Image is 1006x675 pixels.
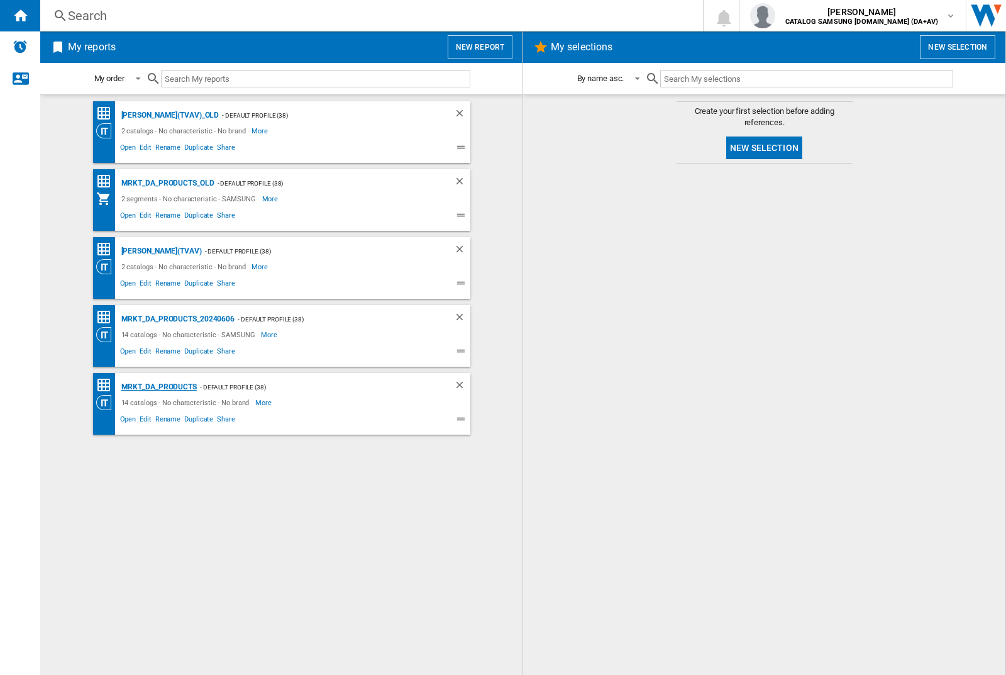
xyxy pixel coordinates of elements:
[138,413,153,428] span: Edit
[96,106,118,121] div: Price Matrix
[454,243,470,259] div: Delete
[96,123,118,138] div: Category View
[96,191,118,206] div: My Assortment
[118,191,262,206] div: 2 segments - No characteristic - SAMSUNG
[251,259,270,274] span: More
[118,243,202,259] div: [PERSON_NAME](TVAV)
[138,209,153,225] span: Edit
[214,176,429,191] div: - Default profile (38)
[118,327,262,342] div: 14 catalogs - No characteristic - SAMSUNG
[548,35,615,59] h2: My selections
[182,142,215,157] span: Duplicate
[153,209,182,225] span: Rename
[138,142,153,157] span: Edit
[65,35,118,59] h2: My reports
[96,377,118,393] div: Price Matrix
[454,379,470,395] div: Delete
[118,123,252,138] div: 2 catalogs - No characteristic - No brand
[96,310,118,325] div: Price Matrix
[785,18,938,26] b: CATALOG SAMSUNG [DOMAIN_NAME] (DA+AV)
[255,395,274,410] span: More
[726,137,802,159] button: New selection
[262,191,280,206] span: More
[448,35,512,59] button: New report
[251,123,270,138] span: More
[118,345,138,360] span: Open
[750,3,775,28] img: profile.jpg
[235,311,428,327] div: - Default profile (38)
[577,74,624,83] div: By name asc.
[202,243,429,259] div: - Default profile (38)
[454,108,470,123] div: Delete
[215,413,237,428] span: Share
[118,413,138,428] span: Open
[215,209,237,225] span: Share
[182,413,215,428] span: Duplicate
[182,209,215,225] span: Duplicate
[153,277,182,293] span: Rename
[182,345,215,360] span: Duplicate
[660,70,953,87] input: Search My selections
[94,74,124,83] div: My order
[197,379,429,395] div: - Default profile (38)
[161,70,470,87] input: Search My reports
[215,345,237,360] span: Share
[118,176,214,191] div: MRKT_DA_PRODUCTS_OLD
[13,39,28,54] img: alerts-logo.svg
[118,379,197,395] div: MRKT_DA_PRODUCTS
[920,35,995,59] button: New selection
[454,176,470,191] div: Delete
[138,345,153,360] span: Edit
[454,311,470,327] div: Delete
[677,106,853,128] span: Create your first selection before adding references.
[215,142,237,157] span: Share
[118,142,138,157] span: Open
[96,242,118,257] div: Price Matrix
[96,327,118,342] div: Category View
[153,413,182,428] span: Rename
[118,259,252,274] div: 2 catalogs - No characteristic - No brand
[219,108,428,123] div: - Default profile (38)
[153,345,182,360] span: Rename
[118,277,138,293] span: Open
[118,209,138,225] span: Open
[96,395,118,410] div: Category View
[96,174,118,189] div: Price Matrix
[153,142,182,157] span: Rename
[215,277,237,293] span: Share
[68,7,670,25] div: Search
[118,108,219,123] div: [PERSON_NAME](TVAV)_old
[118,395,256,410] div: 14 catalogs - No characteristic - No brand
[118,311,235,327] div: MRKT_DA_PRODUCTS_20240606
[182,277,215,293] span: Duplicate
[261,327,279,342] span: More
[785,6,938,18] span: [PERSON_NAME]
[96,259,118,274] div: Category View
[138,277,153,293] span: Edit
